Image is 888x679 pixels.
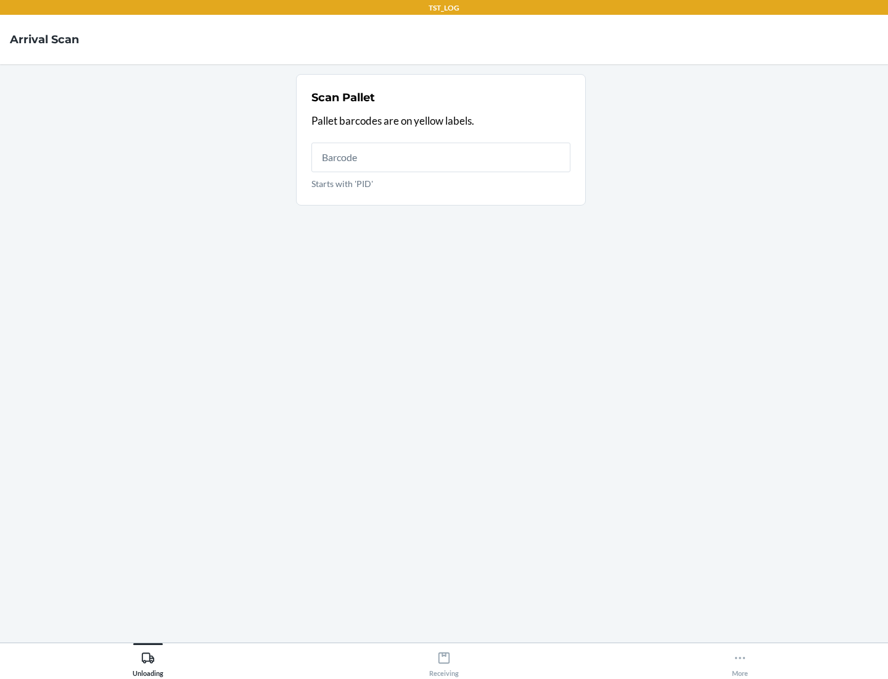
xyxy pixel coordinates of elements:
div: Receiving [429,646,459,677]
h4: Arrival Scan [10,31,79,48]
p: Pallet barcodes are on yellow labels. [311,113,570,129]
input: Starts with 'PID' [311,143,570,172]
p: TST_LOG [429,2,459,14]
button: Receiving [296,643,592,677]
div: More [732,646,748,677]
h2: Scan Pallet [311,90,375,106]
div: Unloading [133,646,163,677]
p: Starts with 'PID' [311,177,570,190]
button: More [592,643,888,677]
